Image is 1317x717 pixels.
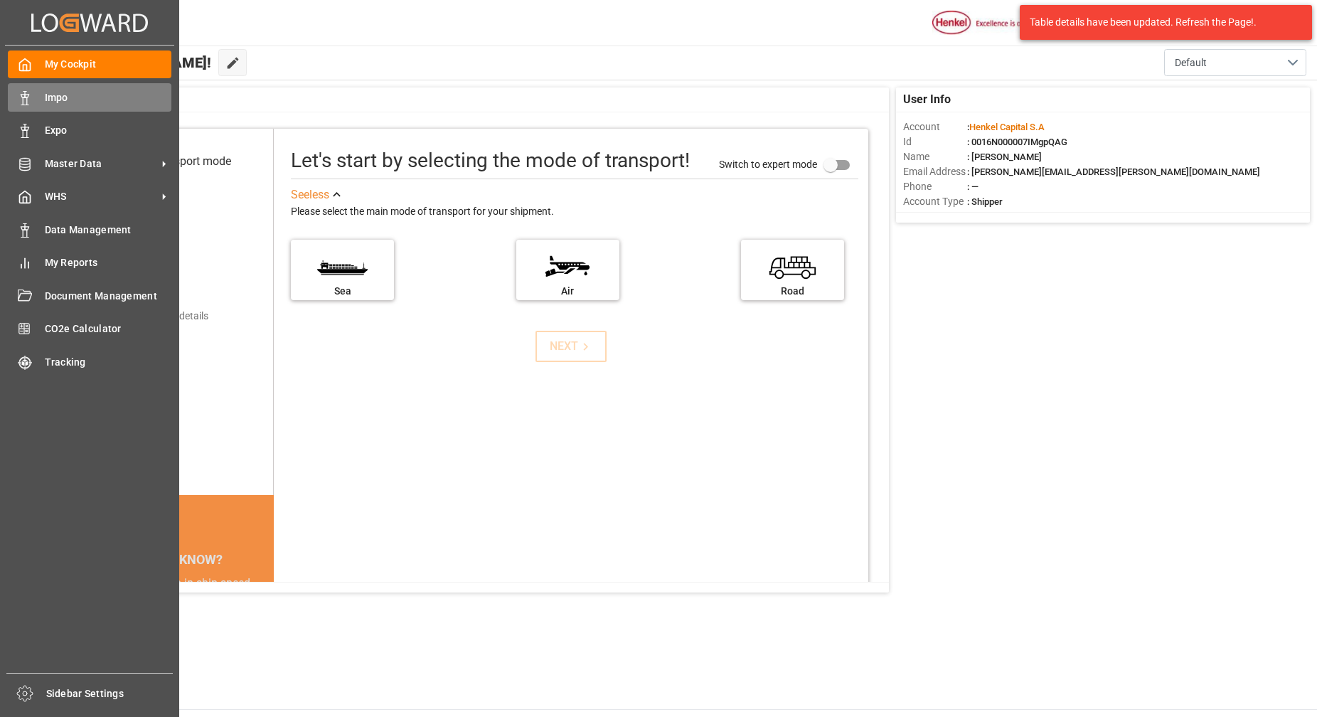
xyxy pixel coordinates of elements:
[903,119,967,134] span: Account
[45,156,157,171] span: Master Data
[8,51,171,78] a: My Cockpit
[967,122,1045,132] span: :
[45,223,172,238] span: Data Management
[967,152,1042,162] span: : [PERSON_NAME]
[8,83,171,111] a: Impo
[903,164,967,179] span: Email Address
[967,181,979,192] span: : —
[903,134,967,149] span: Id
[45,57,172,72] span: My Cockpit
[523,284,612,299] div: Air
[45,289,172,304] span: Document Management
[291,146,690,176] div: Let's start by selecting the mode of transport!
[1175,55,1207,70] span: Default
[45,123,172,138] span: Expo
[291,186,329,203] div: See less
[298,284,387,299] div: Sea
[8,348,171,376] a: Tracking
[932,11,1052,36] img: Henkel%20logo.jpg_1689854090.jpg
[719,158,817,169] span: Switch to expert mode
[45,355,172,370] span: Tracking
[967,166,1260,177] span: : [PERSON_NAME][EMAIL_ADDRESS][PERSON_NAME][DOMAIN_NAME]
[1030,15,1291,30] div: Table details have been updated. Refresh the Page!.
[121,153,231,170] div: Select transport mode
[550,338,593,355] div: NEXT
[969,122,1045,132] span: Henkel Capital S.A
[291,203,858,221] div: Please select the main mode of transport for your shipment.
[254,575,274,643] button: next slide / item
[8,249,171,277] a: My Reports
[967,196,1003,207] span: : Shipper
[535,331,607,362] button: NEXT
[45,322,172,336] span: CO2e Calculator
[8,282,171,309] a: Document Management
[967,137,1067,147] span: : 0016N000007IMgpQAG
[8,117,171,144] a: Expo
[8,315,171,343] a: CO2e Calculator
[45,90,172,105] span: Impo
[1164,49,1306,76] button: open menu
[46,686,174,701] span: Sidebar Settings
[903,179,967,194] span: Phone
[903,149,967,164] span: Name
[45,189,157,204] span: WHS
[45,255,172,270] span: My Reports
[903,194,967,209] span: Account Type
[8,216,171,243] a: Data Management
[903,91,951,108] span: User Info
[748,284,837,299] div: Road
